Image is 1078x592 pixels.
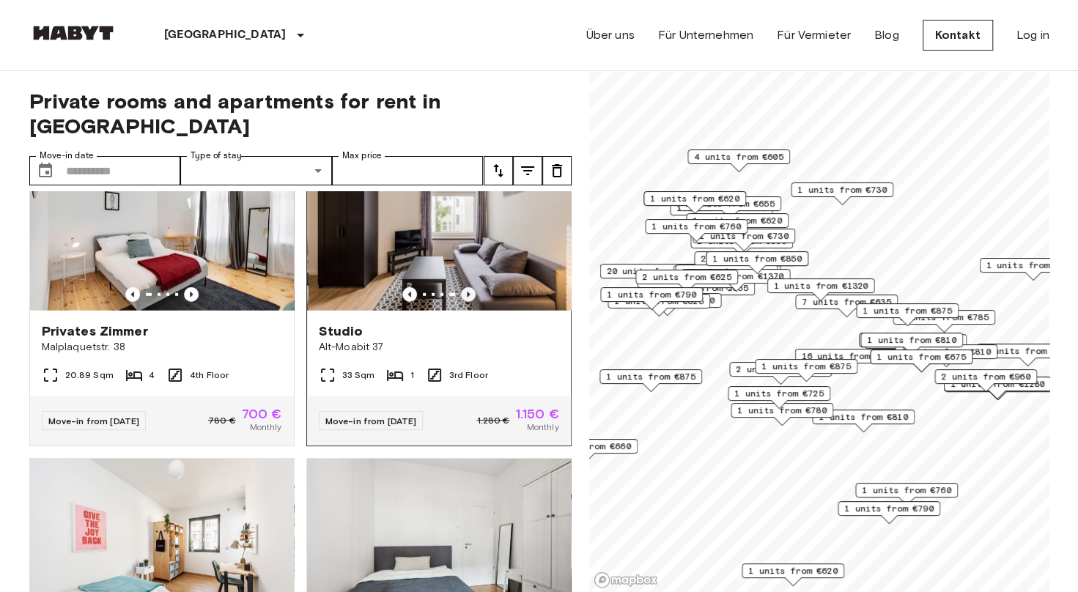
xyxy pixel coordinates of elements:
span: 2 units from €655 [685,197,775,210]
div: Map marker [934,369,1037,392]
div: Map marker [791,182,893,205]
p: [GEOGRAPHIC_DATA] [164,26,287,44]
span: 1 units from €1150 [620,294,715,307]
div: Map marker [673,265,780,288]
a: Mapbox logo [594,571,658,588]
span: Monthly [526,421,558,434]
a: Previous imagePrevious imageStudioAlt-Moabit 3733 Sqm13rd FloorMove-in from [DATE]1.280 €1.150 €M... [306,134,572,446]
span: 1 units from €675 [876,350,966,363]
span: 2 units from €655 [701,252,790,265]
img: Habyt [29,26,117,40]
span: 780 € [208,414,236,427]
div: Map marker [645,219,747,242]
span: 1 units from €760 [862,484,951,497]
div: Map marker [599,369,702,392]
span: Malplaquetstr. 38 [42,340,282,355]
span: 2 units from €960 [941,370,1030,383]
span: 1 units from €810 [901,345,991,358]
span: 4th Floor [190,369,229,382]
div: Map marker [635,270,738,292]
button: tune [542,156,572,185]
label: Move-in date [40,149,94,162]
div: Map marker [682,269,790,292]
div: Map marker [690,234,793,256]
div: Map marker [706,251,808,274]
div: Map marker [613,293,721,316]
div: Map marker [535,439,638,462]
span: 1.280 € [476,414,509,427]
label: Max price [342,149,382,162]
span: Private rooms and apartments for rent in [GEOGRAPHIC_DATA] [29,89,572,138]
a: Kontakt [923,20,993,51]
span: 1 units from €875 [606,370,695,383]
span: 4 units from €605 [694,150,783,163]
span: 1 units from €825 [614,295,704,308]
div: Map marker [729,362,832,385]
span: 1 units from €790 [607,288,696,301]
a: Für Unternehmen [658,26,753,44]
span: 1 units from €620 [693,214,782,227]
a: Log in [1016,26,1049,44]
button: Previous image [184,287,199,302]
span: 2 units from €625 [642,270,731,284]
span: 1 units from €810 [867,333,956,347]
span: 7 units from €635 [802,295,891,308]
span: Privates Zimmer [42,322,148,340]
span: Move-in from [DATE] [325,415,417,426]
label: Type of stay [191,149,242,162]
div: Map marker [679,196,781,219]
button: tune [513,156,542,185]
span: 16 units from €650 [801,349,896,363]
a: Marketing picture of unit DE-01-050-001-02HPrevious imagePrevious imagePrivates ZimmerMalplaquets... [29,134,295,446]
div: Map marker [795,295,898,317]
span: Studio [319,322,363,340]
span: 1.150 € [515,407,558,421]
span: 5 units from €645 [983,344,1072,358]
div: Map marker [859,333,961,355]
div: Map marker [856,303,959,326]
div: Map marker [767,278,874,301]
div: Map marker [687,149,790,172]
div: Map marker [864,334,967,357]
button: tune [484,156,513,185]
div: Map marker [812,410,915,432]
div: Map marker [895,344,997,367]
span: 3 units from €655 [682,265,771,278]
span: 1 units from €790 [844,502,934,515]
div: Map marker [838,501,940,524]
a: Über uns [586,26,635,44]
div: Map marker [600,287,703,310]
div: Map marker [870,349,972,372]
span: 20 units from €655 [606,264,701,278]
span: 1 units from €660 [542,440,631,453]
span: 1 [410,369,413,382]
div: Map marker [599,264,707,286]
span: 700 € [242,407,282,421]
div: Map marker [728,386,830,409]
div: Map marker [675,264,778,287]
span: 2 units from €865 [736,363,825,376]
span: 1 units from €780 [737,404,827,417]
span: 33 Sqm [342,369,375,382]
span: 1 units from €730 [699,229,789,243]
div: Map marker [643,191,746,214]
button: Previous image [461,287,476,302]
span: 1 units from €850 [712,252,802,265]
span: Alt-Moabit 37 [319,340,559,355]
img: Marketing picture of unit DE-01-050-001-02H [30,135,294,311]
span: 4 [149,369,155,382]
span: 1 units from €730 [797,183,887,196]
div: Map marker [693,229,795,251]
div: Map marker [608,294,710,317]
span: 1 units from €1370 [689,270,783,283]
div: Map marker [794,349,902,371]
a: Blog [874,26,899,44]
div: Map marker [860,333,963,355]
button: Previous image [125,287,140,302]
span: 1 units from €760 [651,220,741,233]
div: Map marker [893,310,995,333]
span: 1 units from €1280 [950,377,1044,391]
div: Map marker [694,251,797,274]
span: 1 units from €875 [761,360,851,373]
span: 1 units from €1320 [773,279,868,292]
